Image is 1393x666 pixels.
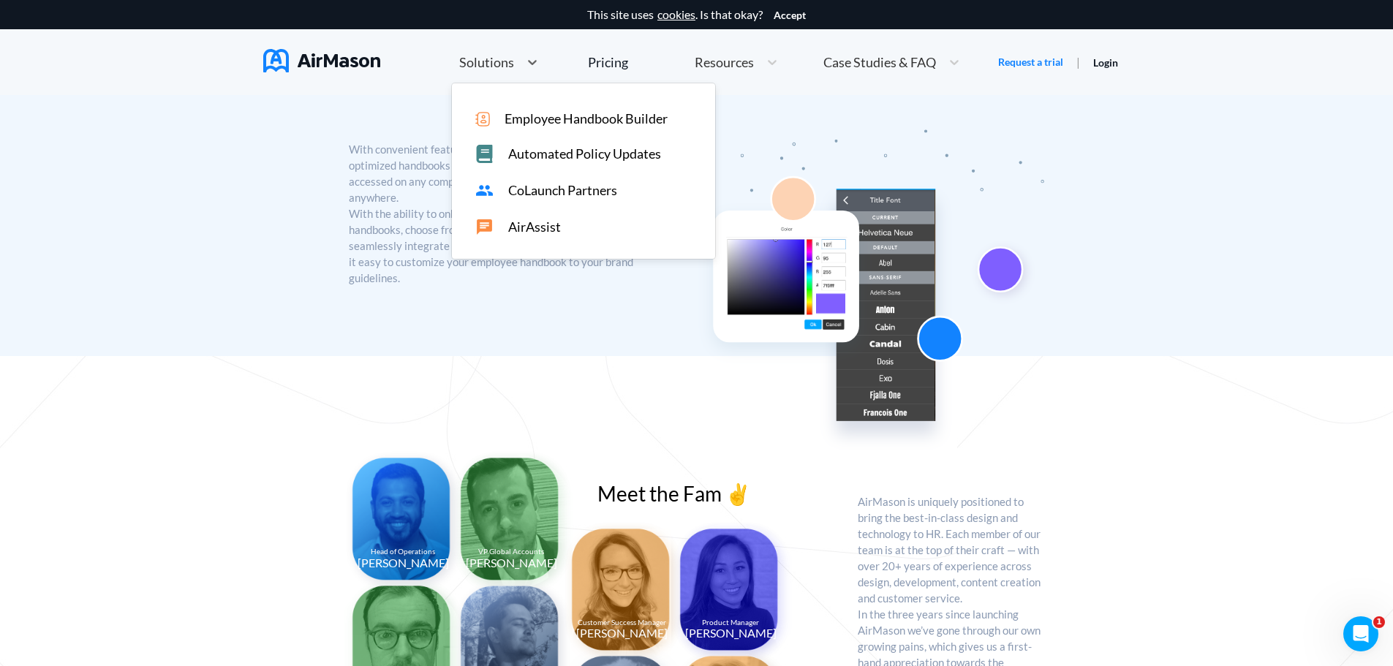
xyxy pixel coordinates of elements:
img: Judy [671,520,793,666]
a: cookies [657,8,695,21]
button: Accept cookies [774,10,806,21]
center: [PERSON_NAME] [576,627,668,640]
a: Pricing [588,49,628,75]
center: [PERSON_NAME] [358,556,449,569]
img: Joanne [563,520,684,666]
a: Request a trial [998,55,1063,69]
center: Product Manager [702,618,759,627]
center: Head of Operations [371,548,435,556]
center: VP Global Accounts [478,548,544,556]
img: Tehsin [344,449,465,595]
span: Automated Policy Updates [508,146,661,162]
img: Justin [452,449,573,595]
span: Resources [695,56,754,69]
p: With convenient features like e-signatures, these mobile optimized handbooks can be created, publ... [349,141,650,286]
span: CoLaunch Partners [508,183,617,198]
span: Employee Handbook Builder [505,111,668,126]
span: AirAssist [508,219,561,235]
div: Pricing [588,56,628,69]
center: Customer Success Manager [578,618,666,627]
a: Login [1093,56,1118,69]
iframe: Intercom live chat [1343,616,1378,651]
span: 1 [1373,616,1385,628]
center: [PERSON_NAME] [466,556,557,569]
img: AirMason Logo [263,49,380,72]
span: Solutions [459,56,514,69]
span: | [1076,55,1080,69]
img: icon [475,112,490,126]
p: Meet the Fam ✌️ [597,482,805,505]
center: [PERSON_NAME] [685,627,777,640]
img: featured Font [697,129,1045,450]
span: Case Studies & FAQ [823,56,936,69]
